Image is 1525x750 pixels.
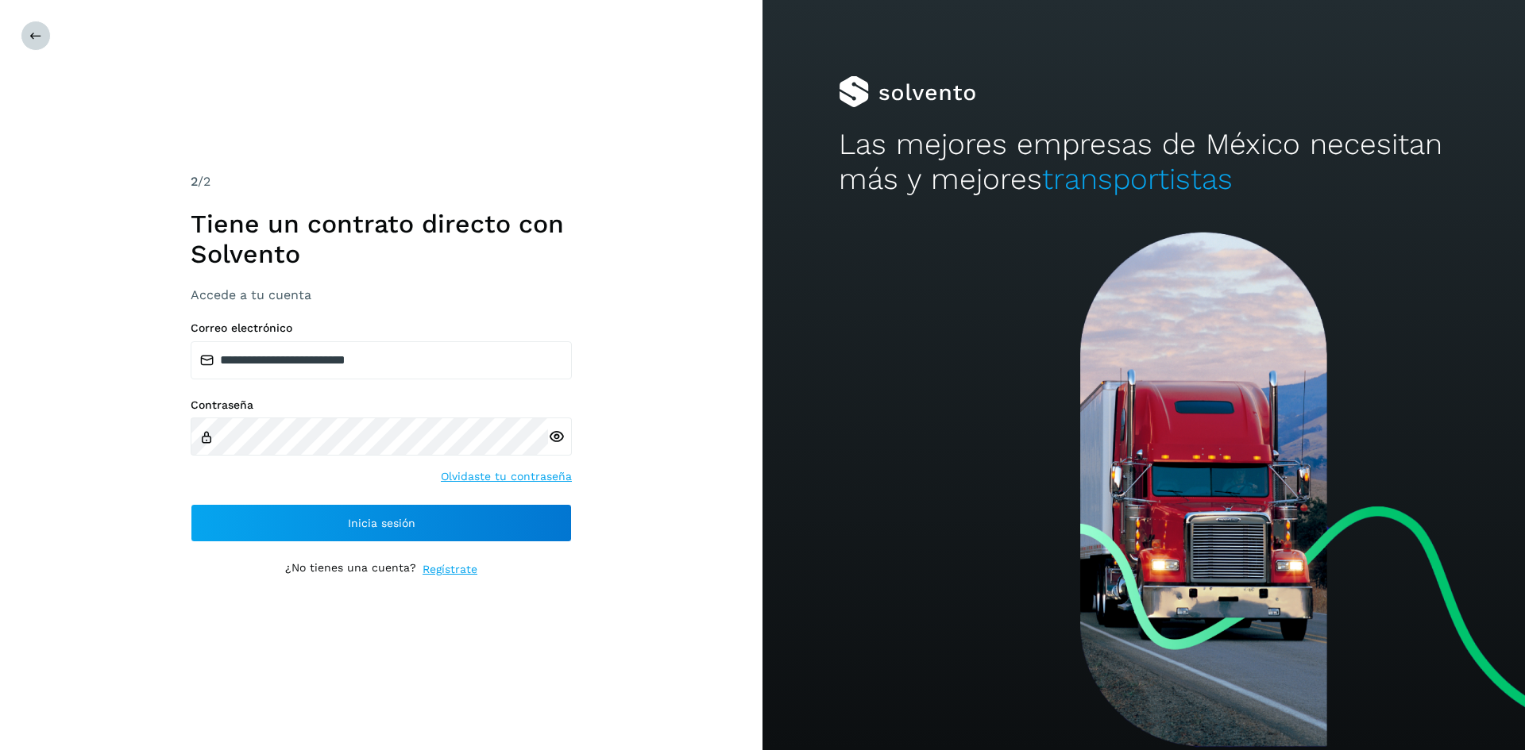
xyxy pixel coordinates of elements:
button: Inicia sesión [191,504,572,542]
label: Contraseña [191,398,572,412]
p: ¿No tienes una cuenta? [285,561,416,578]
h1: Tiene un contrato directo con Solvento [191,209,572,270]
h3: Accede a tu cuenta [191,287,572,302]
h2: Las mejores empresas de México necesitan más y mejores [839,127,1449,198]
span: 2 [191,174,198,189]
a: Regístrate [423,561,477,578]
span: transportistas [1042,162,1233,196]
a: Olvidaste tu contraseña [441,468,572,485]
div: /2 [191,172,572,191]
span: Inicia sesión [348,517,415,529]
label: Correo electrónico [191,321,572,335]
